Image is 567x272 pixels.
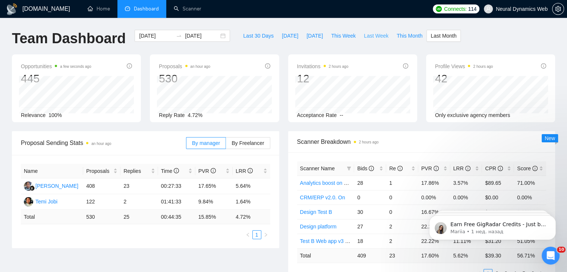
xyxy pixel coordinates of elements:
a: 1 [253,231,261,239]
td: 530 [83,210,120,224]
iframe: Intercom live chat [542,247,560,265]
span: Score [517,165,537,171]
button: This Month [393,30,426,42]
span: Connects: [444,5,466,13]
span: swap-right [176,33,182,39]
span: left [246,233,250,237]
div: [PERSON_NAME] [35,182,78,190]
span: -- [340,112,343,118]
li: 1 [252,230,261,239]
td: 0.00% [450,190,482,205]
th: Proposals [83,164,120,178]
time: 2 hours ago [359,140,379,144]
span: info-circle [403,63,408,69]
td: 409 [354,248,386,263]
span: LRR [236,168,253,174]
h1: Team Dashboard [12,30,126,47]
time: an hour ago [91,142,111,146]
div: 12 [297,72,349,86]
span: Dashboard [134,6,159,12]
img: logo [6,3,18,15]
time: an hour ago [190,64,210,69]
span: Bids [357,165,374,171]
td: 0 [386,205,418,219]
span: info-circle [369,166,374,171]
span: 114 [468,5,476,13]
span: Scanner Breakdown [297,137,546,146]
span: LRR [453,165,470,171]
button: setting [552,3,564,15]
span: [DATE] [306,32,323,40]
span: By manager [192,140,220,146]
td: Total [297,248,355,263]
a: TTemi Jobi [24,198,57,204]
span: info-circle [465,166,470,171]
td: 17.86% [418,175,450,190]
li: Next Page [261,230,270,239]
span: Last Week [364,32,388,40]
th: Replies [120,164,158,178]
span: to [176,33,182,39]
span: Acceptance Rate [297,112,337,118]
span: info-circle [211,168,216,173]
th: Name [21,164,83,178]
span: This Month [397,32,422,40]
img: upwork-logo.png [436,6,442,12]
input: End date [185,32,219,40]
a: AS[PERSON_NAME] [24,183,78,189]
td: 15.85 % [195,210,233,224]
a: setting [552,6,564,12]
td: 23 [386,248,418,263]
span: user [486,6,491,12]
button: left [243,230,252,239]
td: 0.00% [514,190,546,205]
span: PVR [421,165,439,171]
span: filter [347,166,351,171]
span: info-circle [248,168,253,173]
li: Previous Page [243,230,252,239]
td: 1 [386,175,418,190]
a: CRM/ERP v2.0. On [300,194,345,200]
button: Last 30 Days [239,30,278,42]
span: 4.72% [188,112,203,118]
a: Analytics boost on 25.07 [300,180,357,186]
a: homeHome [88,6,110,12]
span: [DATE] [282,32,298,40]
span: 100% [48,112,62,118]
span: filter [345,163,353,174]
td: 122 [83,194,120,210]
td: 56.71 % [514,248,546,263]
td: 17.65% [195,178,233,194]
a: searchScanner [174,6,201,12]
span: This Week [331,32,356,40]
td: $89.65 [482,175,514,190]
td: 408 [83,178,120,194]
td: 00:27:33 [158,178,195,194]
td: 5.64% [233,178,270,194]
button: [DATE] [278,30,302,42]
a: Test B Web app v3 01.08 boost on [300,238,380,244]
time: a few seconds ago [60,64,91,69]
td: 0.00% [418,190,450,205]
td: 28 [354,175,386,190]
span: Only exclusive agency members [435,112,510,118]
span: Invitations [297,62,349,71]
button: right [261,230,270,239]
button: [DATE] [302,30,327,42]
td: 71.00% [514,175,546,190]
button: This Week [327,30,360,42]
iframe: Intercom notifications сообщение [418,200,567,252]
td: $ 39.30 [482,248,514,263]
span: info-circle [265,63,270,69]
div: 445 [21,72,91,86]
span: info-circle [174,168,179,173]
td: 17.60 % [418,248,450,263]
span: Last Month [431,32,456,40]
span: 10 [557,247,566,253]
span: dashboard [125,6,130,11]
span: PVR [198,168,216,174]
span: Re [389,165,403,171]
